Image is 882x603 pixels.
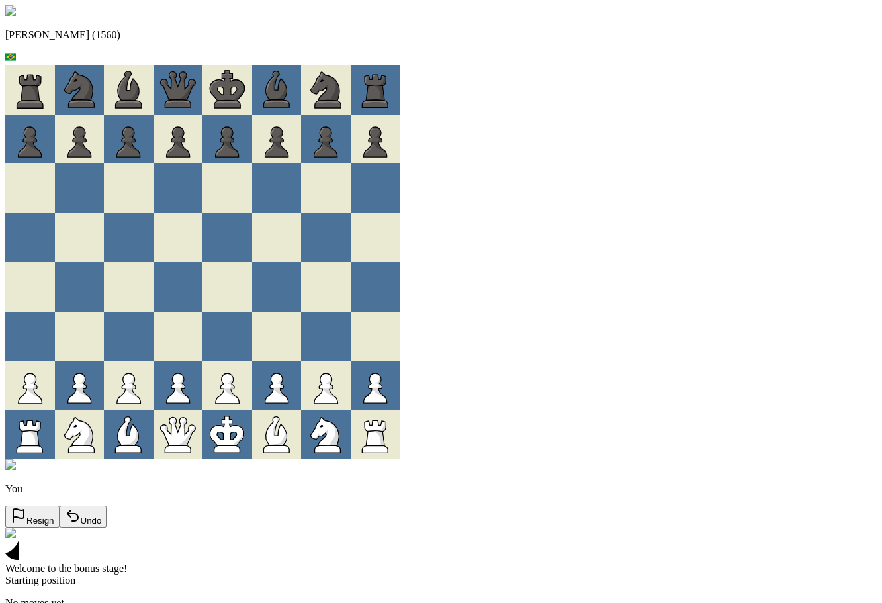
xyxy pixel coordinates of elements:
[5,459,16,470] img: horse.png
[5,506,60,528] button: Resign
[5,483,877,495] p: You
[5,5,16,16] img: default.png
[5,528,16,538] img: waving.png
[60,506,107,528] button: Undo
[5,563,127,574] span: Welcome to the bonus stage!
[5,575,877,586] div: Starting position
[5,29,877,41] p: [PERSON_NAME] (1560)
